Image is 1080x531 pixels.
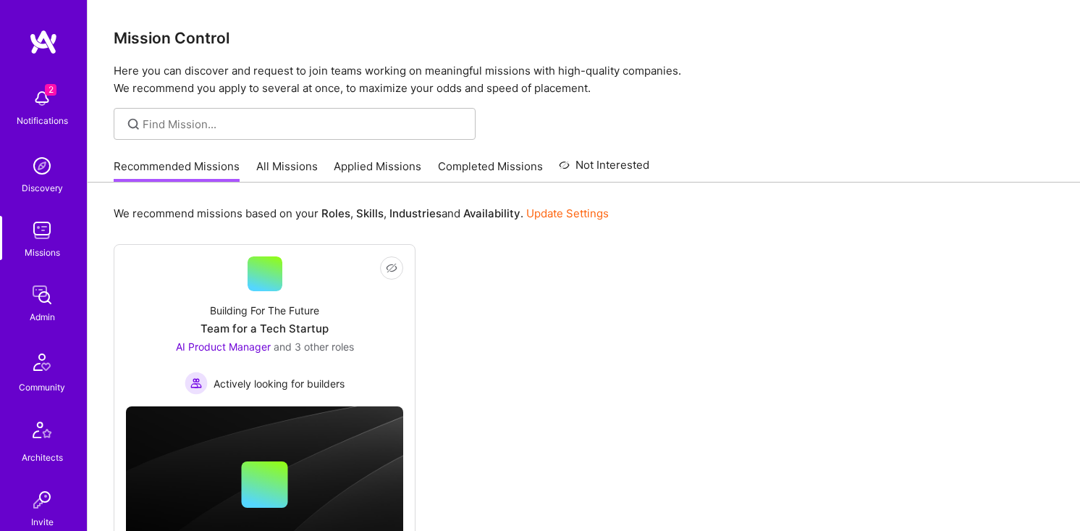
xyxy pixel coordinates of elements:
img: teamwork [28,216,56,245]
b: Industries [389,206,442,220]
input: Find Mission... [143,117,465,132]
i: icon EyeClosed [386,262,397,274]
span: AI Product Manager [176,340,271,353]
a: Applied Missions [334,159,421,183]
a: Update Settings [526,206,609,220]
a: Building For The FutureTeam for a Tech StartupAI Product Manager and 3 other rolesActively lookin... [126,256,403,395]
a: Recommended Missions [114,159,240,183]
div: Notifications [17,113,68,128]
a: Not Interested [559,156,649,183]
img: Actively looking for builders [185,372,208,395]
img: discovery [28,151,56,180]
img: Community [25,345,59,380]
div: Invite [31,514,54,530]
b: Availability [463,206,520,220]
div: Building For The Future [210,303,319,318]
img: Architects [25,415,59,450]
div: Admin [30,309,55,325]
div: Community [19,380,65,395]
h3: Mission Control [114,29,1054,47]
a: Completed Missions [438,159,543,183]
img: admin teamwork [28,280,56,309]
img: logo [29,29,58,55]
span: and 3 other roles [274,340,354,353]
a: All Missions [256,159,318,183]
div: Missions [25,245,60,260]
b: Roles [321,206,350,220]
div: Discovery [22,180,63,196]
img: Invite [28,485,56,514]
span: 2 [45,84,56,96]
p: We recommend missions based on your , , and . [114,206,609,221]
i: icon SearchGrey [125,116,142,133]
span: Actively looking for builders [214,376,345,391]
p: Here you can discover and request to join teams working on meaningful missions with high-quality ... [114,62,1054,97]
img: bell [28,84,56,113]
div: Team for a Tech Startup [201,321,329,336]
b: Skills [356,206,384,220]
div: Architects [22,450,63,465]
